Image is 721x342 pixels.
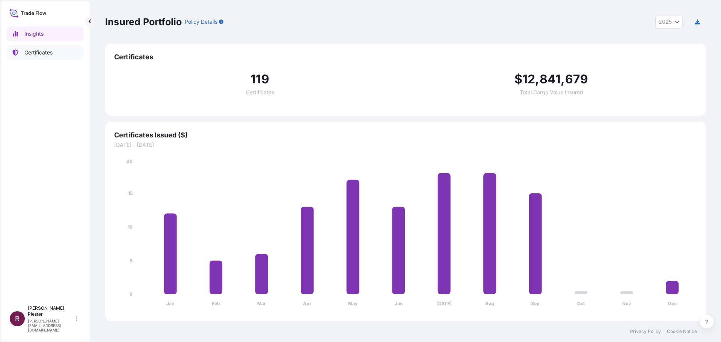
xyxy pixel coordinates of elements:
[24,30,44,38] p: Insights
[668,301,677,306] tspan: Dec
[395,301,403,306] tspan: Jun
[655,15,683,29] button: Year Selector
[105,16,182,28] p: Insured Portfolio
[348,301,358,306] tspan: May
[577,301,585,306] tspan: Oct
[6,45,84,60] a: Certificates
[130,258,133,264] tspan: 5
[28,305,74,317] p: [PERSON_NAME] Plester
[436,301,452,306] tspan: [DATE]
[6,26,84,41] a: Insights
[535,73,539,85] span: ,
[114,131,697,140] span: Certificates Issued ($)
[485,301,494,306] tspan: Aug
[303,301,311,306] tspan: Apr
[24,49,53,56] p: Certificates
[166,301,174,306] tspan: Jan
[212,301,220,306] tspan: Feb
[128,224,133,230] tspan: 10
[514,73,522,85] span: $
[622,301,631,306] tspan: Nov
[114,53,697,62] span: Certificates
[130,291,133,297] tspan: 0
[561,73,565,85] span: ,
[520,90,583,95] span: Total Cargo Value Insured
[114,141,697,149] span: [DATE] - [DATE]
[565,73,588,85] span: 679
[667,328,697,334] a: Cookie Notice
[257,301,266,306] tspan: Mar
[630,328,661,334] a: Privacy Policy
[246,90,274,95] span: Certificates
[185,18,217,26] p: Policy Details
[659,18,672,26] span: 2025
[531,301,540,306] tspan: Sep
[522,73,535,85] span: 12
[250,73,269,85] span: 119
[127,158,133,164] tspan: 20
[28,319,74,332] p: [PERSON_NAME][EMAIL_ADDRESS][DOMAIN_NAME]
[128,190,133,196] tspan: 15
[15,315,20,322] span: R
[540,73,561,85] span: 841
